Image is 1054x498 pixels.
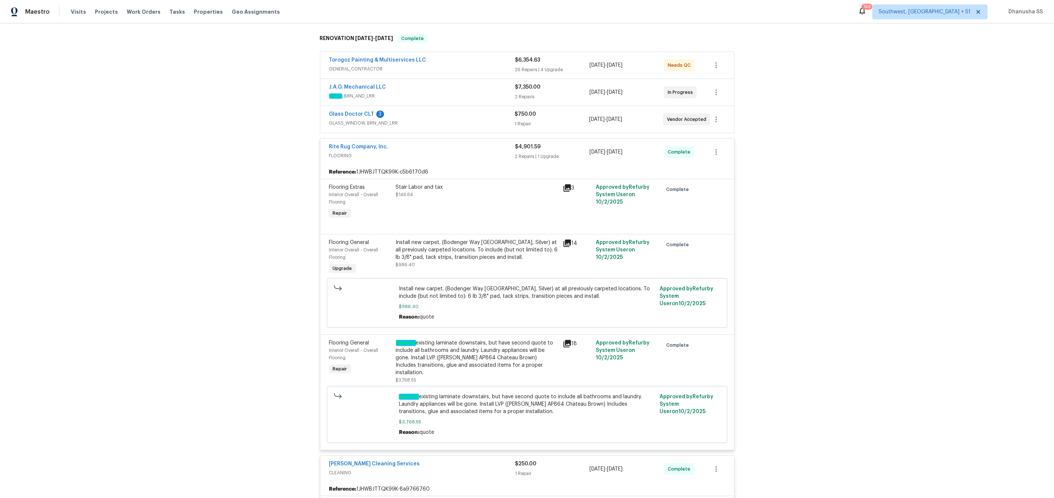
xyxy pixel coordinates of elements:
div: RENOVATION [DATE]-[DATE]Complete [318,27,737,50]
span: Repair [330,210,350,217]
span: Approved by Refurby System User on [596,240,650,260]
span: Upgrade [330,265,355,272]
div: Install new carpet. (Bodenger Way [GEOGRAPHIC_DATA], Silver) at all previously carpeted locations... [396,239,558,261]
div: 18 [563,339,592,348]
span: Properties [194,8,223,16]
span: Approved by Refurby System User on [596,340,650,360]
span: Maestro [25,8,50,16]
span: Southwest, [GEOGRAPHIC_DATA] + 51 [879,8,971,16]
div: 26 Repairs | 4 Upgrade [515,66,590,73]
span: [DATE] [376,36,393,41]
span: Complete [666,342,692,349]
span: [DATE] [589,466,605,472]
span: Geo Assignments [232,8,280,16]
span: $4,901.59 [515,144,541,149]
a: Rite Rug Company, Inc. [329,144,389,149]
div: 1 Repair [515,470,590,477]
span: [DATE] [589,117,605,122]
span: CLEANING [329,469,515,476]
span: $146.64 [396,192,413,197]
div: 3 [563,184,592,192]
span: Reason: [399,430,419,435]
span: Interior Overall - Overall Flooring [329,348,379,360]
span: [DATE] [356,36,373,41]
span: - [589,116,622,123]
span: Dhanusha SS [1005,8,1043,16]
span: Tasks [169,9,185,14]
span: $986.40 [399,303,655,310]
a: [PERSON_NAME] Cleaning Services [329,461,420,466]
div: existing laminate downstairs, but have second quote to include all bathrooms and laundry. Laundry... [396,339,558,376]
span: Flooring General [329,340,369,346]
span: [DATE] [589,63,605,68]
span: [DATE] [607,466,622,472]
span: Complete [668,148,693,156]
span: Work Orders [127,8,161,16]
em: Replace [396,340,416,346]
span: GLASS_WINDOW, BRN_AND_LRR [329,119,515,127]
span: Needs QC [668,62,694,69]
span: , BRN_AND_LRR [329,92,515,100]
span: Reason: [399,314,419,320]
span: - [589,62,622,69]
span: quote [419,430,434,435]
span: 10/2/2025 [596,255,623,260]
span: [DATE] [607,149,622,155]
span: - [356,36,393,41]
span: Interior Overall - Overall Flooring [329,248,379,260]
b: Reference: [329,168,357,176]
div: 749 [863,3,871,10]
span: Complete [668,465,693,473]
a: Glass Doctor CLT [329,112,374,117]
span: [DATE] [589,149,605,155]
span: FLOORING [329,152,515,159]
h6: RENOVATION [320,34,393,43]
span: quote [419,314,434,320]
b: Reference: [329,485,357,493]
span: - [589,465,622,473]
span: GENERAL_CONTRACTOR [329,65,515,73]
span: Visits [71,8,86,16]
span: $986.40 [396,263,415,267]
span: Interior Overall - Overall Flooring [329,192,379,204]
span: Repair [330,365,350,373]
span: $3,768.55 [396,378,417,382]
div: Stair Labor and tax [396,184,558,191]
span: Approved by Refurby System User on [660,394,713,414]
em: Replace [399,394,419,400]
span: [DATE] [607,63,622,68]
div: 1JHWBJTTQK99K-c5b6170d6 [320,165,734,179]
span: $3,768.55 [399,418,655,426]
span: 10/2/2025 [596,199,623,205]
a: J.A.G. Mechanical LLC [329,85,386,90]
span: Approved by Refurby System User on [596,185,650,205]
span: In Progress [668,89,696,96]
span: Complete [666,186,692,193]
span: Flooring Extras [329,185,365,190]
span: $250.00 [515,461,537,466]
span: Install new carpet. (Bodenger Way [GEOGRAPHIC_DATA], Silver) at all previously carpeted locations... [399,285,655,300]
div: 1JHWBJTTQK99K-8a9766760 [320,482,734,496]
div: 2 Repairs [515,93,590,100]
span: Projects [95,8,118,16]
span: $7,350.00 [515,85,541,90]
span: existing laminate downstairs, but have second quote to include all bathrooms and laundry. Laundry... [399,393,655,415]
div: 14 [563,239,592,248]
span: 10/2/2025 [678,301,706,306]
span: Complete [666,241,692,248]
span: [DATE] [589,90,605,95]
span: Complete [399,35,427,42]
span: - [589,148,622,156]
div: 1 Repair [515,120,589,128]
span: 10/2/2025 [678,409,706,414]
span: Approved by Refurby System User on [660,286,713,306]
div: 3 [376,111,384,118]
span: - [589,89,622,96]
a: Torogoz Painting & Multiservices LLC [329,57,426,63]
span: $6,354.63 [515,57,541,63]
div: 2 Repairs | 1 Upgrade [515,153,590,160]
span: [DATE] [607,117,622,122]
span: $750.00 [515,112,536,117]
span: Flooring General [329,240,369,245]
em: HVAC [329,93,342,99]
